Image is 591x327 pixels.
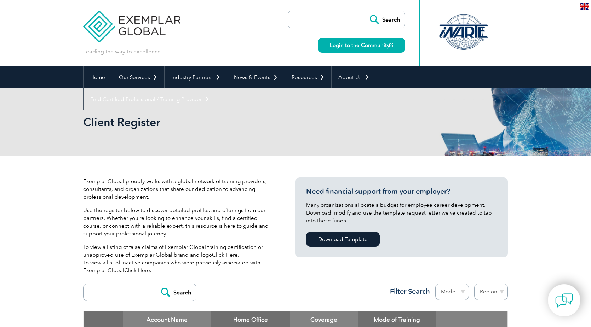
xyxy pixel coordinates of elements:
img: en [580,3,589,10]
a: Download Template [306,232,380,247]
h3: Filter Search [386,287,430,296]
p: To view a listing of false claims of Exemplar Global training certification or unapproved use of ... [83,243,274,274]
a: Our Services [112,66,164,88]
p: Many organizations allocate a budget for employee career development. Download, modify and use th... [306,201,497,224]
input: Search [366,11,405,28]
h3: Need financial support from your employer? [306,187,497,196]
a: News & Events [227,66,285,88]
input: Search [157,284,196,301]
a: Home [84,66,112,88]
p: Exemplar Global proudly works with a global network of training providers, consultants, and organ... [83,177,274,201]
img: contact-chat.png [555,292,573,309]
a: Click Here [212,252,238,258]
a: Click Here [124,267,150,274]
a: About Us [332,66,376,88]
img: open_square.png [389,43,393,47]
p: Use the register below to discover detailed profiles and offerings from our partners. Whether you... [83,206,274,238]
a: Industry Partners [165,66,227,88]
h2: Client Register [83,117,380,128]
a: Resources [285,66,331,88]
p: Leading the way to excellence [83,48,161,56]
a: Find Certified Professional / Training Provider [84,88,216,110]
a: Login to the Community [318,38,405,53]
